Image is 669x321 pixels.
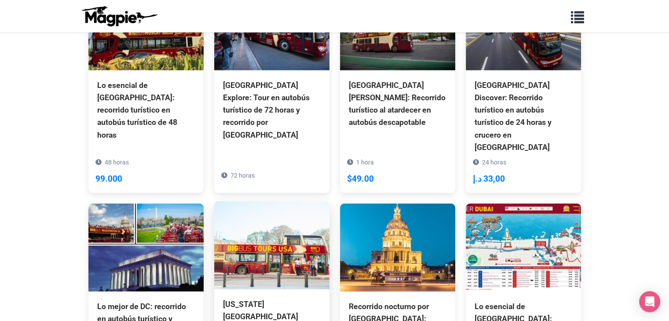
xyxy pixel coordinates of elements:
img: Recorrido nocturno por París: recorrido panorámico nocturno de 2 horas en autobús descapotable [340,204,455,292]
img: logo-ab69f6fb50320c5b225c76a69d11143b.png [80,6,159,27]
font: [GEOGRAPHIC_DATA] Explore: Tour en autobús turístico de 72 horas y recorrido por [GEOGRAPHIC_DATA] [223,81,310,139]
font: 24 horas [482,159,506,166]
div: Abrir Intercom Messenger [639,291,660,312]
img: Washington DC Discover: Recorrido turístico en autobús turístico de 24 horas [214,201,329,289]
font: $49.00 [347,174,374,184]
font: 48 horas [105,159,129,166]
font: Lo esencial de [GEOGRAPHIC_DATA]: recorrido turístico en autobús turístico de 48 horas [97,81,177,139]
font: 99.000 [95,174,122,184]
font: 33,00 د.إ [473,174,505,184]
img: Lo mejor de DC: recorrido en autobús turístico y recorrido nocturno panorámico [88,204,204,292]
font: 72 horas [230,172,255,179]
font: 1 hora [356,159,374,166]
font: [GEOGRAPHIC_DATA] Discover: Recorrido turístico en autobús turístico de 24 horas y crucero en [GE... [475,81,552,152]
img: Lo esencial de Dubái: recorrido turístico de 48 horas en autobús turístico con crucero en dhow y ... [466,204,581,292]
font: [GEOGRAPHIC_DATA][PERSON_NAME]: Recorrido turístico al atardecer en autobús descapotable [349,81,446,127]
